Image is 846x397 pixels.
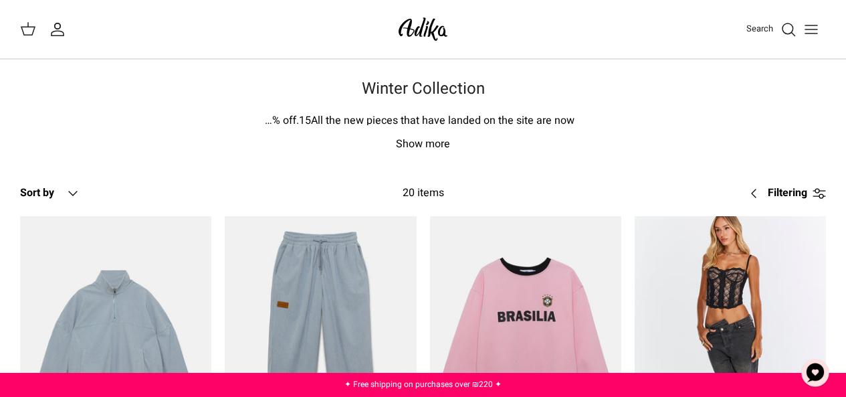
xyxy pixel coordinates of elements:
a: Search [746,21,797,37]
img: Adika IL [395,13,451,45]
a: ✦ Free shipping on purchases over ₪220 ✦ [344,378,502,390]
font: Search [746,22,773,35]
font: 15 [299,112,311,129]
button: Sort by [20,179,81,208]
button: צ'אט [795,353,835,393]
a: My account [49,21,71,37]
button: Toggle menu [797,15,826,44]
font: Winter Collection [362,77,485,100]
font: Filtering [768,185,807,201]
font: All the new pieces that have landed on the site are now [311,112,574,129]
font: Show more [396,136,450,152]
a: Filtering [741,177,826,210]
font: % off. [272,112,299,129]
font: Sort by [20,185,54,201]
font: 20 items [403,185,444,201]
